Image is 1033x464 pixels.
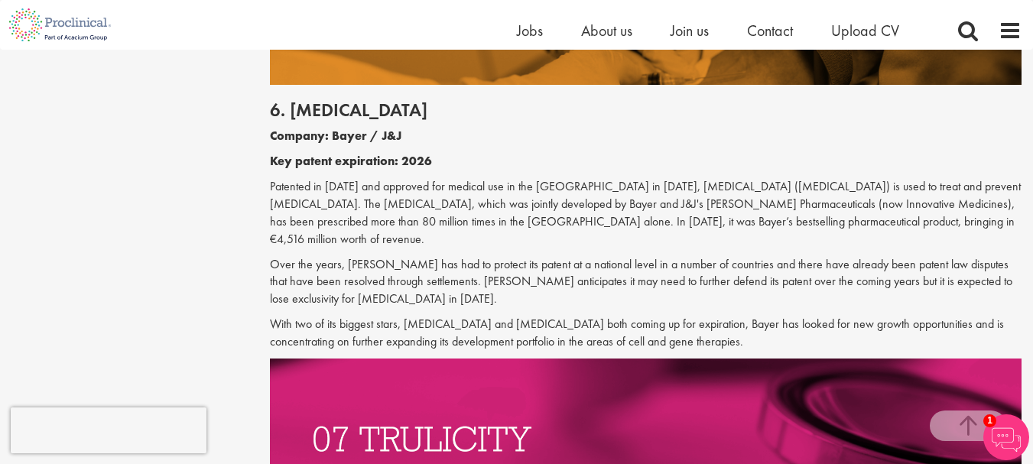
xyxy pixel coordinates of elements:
[983,414,1029,460] img: Chatbot
[270,178,1022,248] p: Patented in [DATE] and approved for medical use in the [GEOGRAPHIC_DATA] in [DATE], [MEDICAL_DATA...
[747,21,793,41] a: Contact
[983,414,996,427] span: 1
[270,153,432,169] b: Key patent expiration: 2026
[270,316,1022,351] p: With two of its biggest stars, [MEDICAL_DATA] and [MEDICAL_DATA] both coming up for expiration, B...
[270,100,1022,120] h2: 6. [MEDICAL_DATA]
[270,128,401,144] b: Company: Bayer / J&J
[671,21,709,41] a: Join us
[270,256,1022,309] p: Over the years, [PERSON_NAME] has had to protect its patent at a national level in a number of co...
[11,407,206,453] iframe: reCAPTCHA
[517,21,543,41] a: Jobs
[831,21,899,41] a: Upload CV
[581,21,632,41] a: About us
